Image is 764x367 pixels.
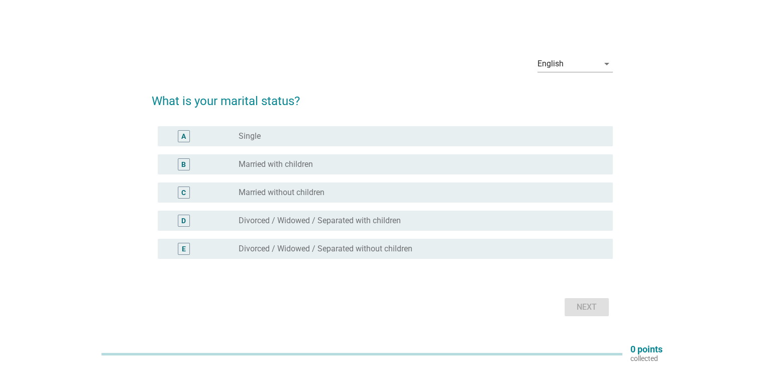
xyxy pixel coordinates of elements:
label: Single [239,131,261,141]
label: Married without children [239,188,324,198]
div: D [181,216,186,226]
div: C [181,188,186,198]
label: Married with children [239,159,313,169]
h2: What is your marital status? [152,82,613,110]
div: B [181,159,186,170]
div: A [181,131,186,142]
p: 0 points [630,345,663,354]
i: arrow_drop_down [601,58,613,70]
label: Divorced / Widowed / Separated with children [239,216,401,226]
label: Divorced / Widowed / Separated without children [239,244,412,254]
div: English [537,59,564,68]
div: E [182,244,186,254]
p: collected [630,354,663,363]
